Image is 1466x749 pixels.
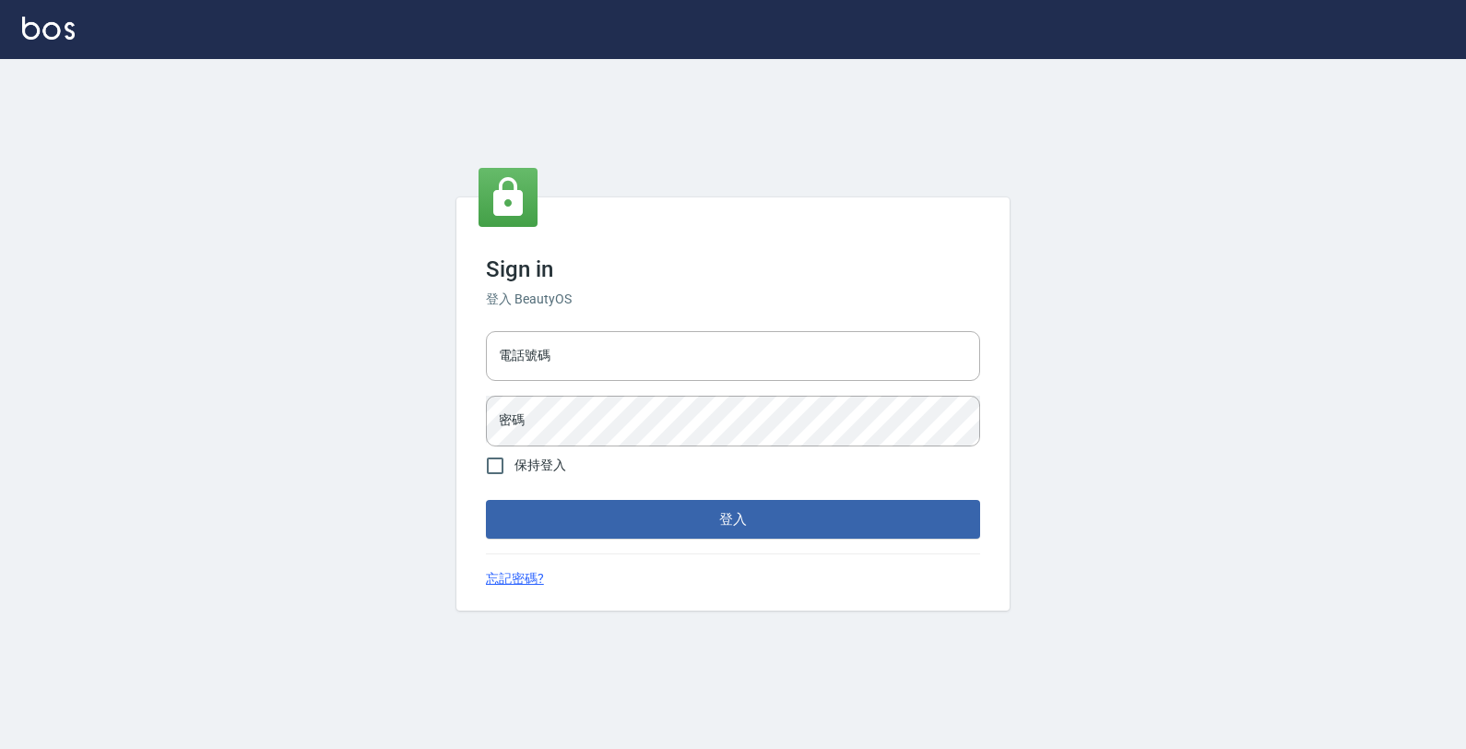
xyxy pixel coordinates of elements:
button: 登入 [486,500,980,539]
span: 保持登入 [514,456,566,475]
h6: 登入 BeautyOS [486,290,980,309]
h3: Sign in [486,256,980,282]
img: Logo [22,17,75,40]
a: 忘記密碼? [486,569,544,588]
